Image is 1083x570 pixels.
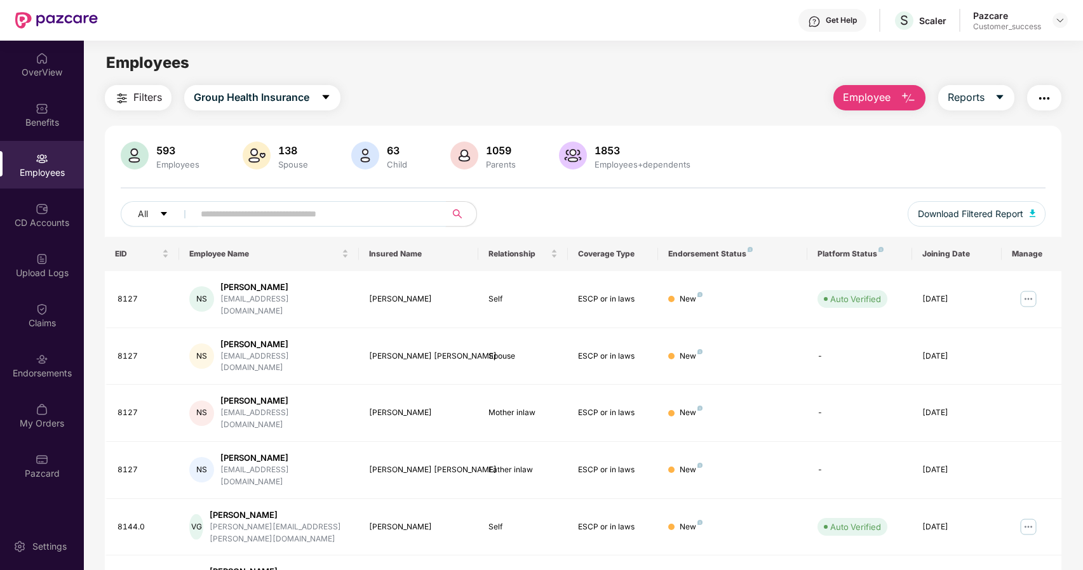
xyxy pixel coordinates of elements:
[922,521,992,533] div: [DATE]
[973,22,1041,32] div: Customer_success
[220,350,349,374] div: [EMAIL_ADDRESS][DOMAIN_NAME]
[680,521,703,533] div: New
[807,385,912,442] td: -
[194,89,309,105] span: Group Health Insurance
[697,406,703,411] img: svg+xml;base64,PHN2ZyB4bWxucz0iaHR0cDovL3d3dy53My5vcmcvMjAwMC9zdmciIHdpZHRoPSI4IiBoZWlnaHQ9IjgiIH...
[220,293,349,317] div: [EMAIL_ADDRESS][DOMAIN_NAME]
[36,202,48,215] img: svg+xml;base64,PHN2ZyBpZD0iQ0RfQWNjb3VudHMiIGRhdGEtbmFtZT0iQ0QgQWNjb3VudHMiIHhtbG5zPSJodHRwOi8vd3...
[184,85,340,110] button: Group Health Insurancecaret-down
[908,201,1046,227] button: Download Filtered Report
[592,144,693,157] div: 1853
[210,509,349,521] div: [PERSON_NAME]
[807,442,912,499] td: -
[748,247,753,252] img: svg+xml;base64,PHN2ZyB4bWxucz0iaHR0cDovL3d3dy53My5vcmcvMjAwMC9zdmciIHdpZHRoPSI4IiBoZWlnaHQ9IjgiIH...
[900,13,908,28] span: S
[1030,209,1036,217] img: svg+xml;base64,PHN2ZyB4bWxucz0iaHR0cDovL3d3dy53My5vcmcvMjAwMC9zdmciIHhtbG5zOnhsaW5rPSJodHRwOi8vd3...
[220,464,349,488] div: [EMAIL_ADDRESS][DOMAIN_NAME]
[369,350,468,362] div: [PERSON_NAME] [PERSON_NAME]
[189,343,214,369] div: NS
[189,514,203,540] div: VG
[118,464,170,476] div: 8127
[369,293,468,305] div: [PERSON_NAME]
[115,249,160,259] span: EID
[276,144,311,157] div: 138
[843,89,891,105] span: Employee
[189,286,214,312] div: NS
[106,53,189,72] span: Employees
[578,521,647,533] div: ESCP or in laws
[450,142,478,169] img: svg+xml;base64,PHN2ZyB4bWxucz0iaHR0cDovL3d3dy53My5vcmcvMjAwMC9zdmciIHhtbG5zOnhsaW5rPSJodHRwOi8vd3...
[133,89,162,105] span: Filters
[359,237,478,271] th: Insured Name
[488,350,558,362] div: Spouse
[483,159,518,169] div: Parents
[369,407,468,419] div: [PERSON_NAME]
[36,403,48,416] img: svg+xml;base64,PHN2ZyBpZD0iTXlfT3JkZXJzIiBkYXRhLW5hbWU9Ik15IE9yZGVycyIgeG1sbnM9Imh0dHA6Ly93d3cudz...
[830,520,881,533] div: Auto Verified
[901,91,916,106] img: svg+xml;base64,PHN2ZyB4bWxucz0iaHR0cDovL3d3dy53My5vcmcvMjAwMC9zdmciIHhtbG5zOnhsaW5rPSJodHRwOi8vd3...
[578,464,647,476] div: ESCP or in laws
[488,464,558,476] div: Father inlaw
[878,247,884,252] img: svg+xml;base64,PHN2ZyB4bWxucz0iaHR0cDovL3d3dy53My5vcmcvMjAwMC9zdmciIHdpZHRoPSI4IiBoZWlnaHQ9IjgiIH...
[938,85,1014,110] button: Reportscaret-down
[445,209,470,219] span: search
[1055,15,1065,25] img: svg+xml;base64,PHN2ZyBpZD0iRHJvcGRvd24tMzJ4MzIiIHhtbG5zPSJodHRwOi8vd3d3LnczLm9yZy8yMDAwL3N2ZyIgd2...
[118,350,170,362] div: 8127
[118,293,170,305] div: 8127
[808,15,821,28] img: svg+xml;base64,PHN2ZyBpZD0iSGVscC0zMngzMiIgeG1sbnM9Imh0dHA6Ly93d3cudzMub3JnLzIwMDAvc3ZnIiB3aWR0aD...
[220,281,349,293] div: [PERSON_NAME]
[483,144,518,157] div: 1059
[159,209,168,220] span: caret-down
[189,401,214,426] div: NS
[36,453,48,466] img: svg+xml;base64,PHN2ZyBpZD0iUGF6Y2FyZCIgeG1sbnM9Imh0dHA6Ly93d3cudzMub3JnLzIwMDAvc3ZnIiB3aWR0aD0iMj...
[276,159,311,169] div: Spouse
[488,521,558,533] div: Self
[154,144,202,157] div: 593
[220,395,349,407] div: [PERSON_NAME]
[114,91,130,106] img: svg+xml;base64,PHN2ZyB4bWxucz0iaHR0cDovL3d3dy53My5vcmcvMjAwMC9zdmciIHdpZHRoPSIyNCIgaGVpZ2h0PSIyNC...
[922,350,992,362] div: [DATE]
[29,540,71,553] div: Settings
[922,293,992,305] div: [DATE]
[321,92,331,103] span: caret-down
[488,407,558,419] div: Mother inlaw
[36,353,48,366] img: svg+xml;base64,PHN2ZyBpZD0iRW5kb3JzZW1lbnRzIiB4bWxucz0iaHR0cDovL3d3dy53My5vcmcvMjAwMC9zdmciIHdpZH...
[15,12,98,29] img: New Pazcare Logo
[369,521,468,533] div: [PERSON_NAME]
[833,85,925,110] button: Employee
[922,407,992,419] div: [DATE]
[1002,237,1061,271] th: Manage
[121,142,149,169] img: svg+xml;base64,PHN2ZyB4bWxucz0iaHR0cDovL3d3dy53My5vcmcvMjAwMC9zdmciIHhtbG5zOnhsaW5rPSJodHRwOi8vd3...
[36,52,48,65] img: svg+xml;base64,PHN2ZyBpZD0iSG9tZSIgeG1sbnM9Imh0dHA6Ly93d3cudzMub3JnLzIwMDAvc3ZnIiB3aWR0aD0iMjAiIG...
[1037,91,1052,106] img: svg+xml;base64,PHN2ZyB4bWxucz0iaHR0cDovL3d3dy53My5vcmcvMjAwMC9zdmciIHdpZHRoPSIyNCIgaGVpZ2h0PSIyNC...
[118,521,170,533] div: 8144.0
[592,159,693,169] div: Employees+dependents
[948,89,985,105] span: Reports
[384,144,410,157] div: 63
[578,350,647,362] div: ESCP or in laws
[351,142,379,169] img: svg+xml;base64,PHN2ZyB4bWxucz0iaHR0cDovL3d3dy53My5vcmcvMjAwMC9zdmciIHhtbG5zOnhsaW5rPSJodHRwOi8vd3...
[680,464,703,476] div: New
[680,350,703,362] div: New
[697,349,703,354] img: svg+xml;base64,PHN2ZyB4bWxucz0iaHR0cDovL3d3dy53My5vcmcvMjAwMC9zdmciIHdpZHRoPSI4IiBoZWlnaHQ9IjgiIH...
[578,407,647,419] div: ESCP or in laws
[189,249,339,259] span: Employee Name
[384,159,410,169] div: Child
[154,159,202,169] div: Employees
[121,201,198,227] button: Allcaret-down
[445,201,477,227] button: search
[243,142,271,169] img: svg+xml;base64,PHN2ZyB4bWxucz0iaHR0cDovL3d3dy53My5vcmcvMjAwMC9zdmciIHhtbG5zOnhsaW5rPSJodHRwOi8vd3...
[36,102,48,115] img: svg+xml;base64,PHN2ZyBpZD0iQmVuZWZpdHMiIHhtbG5zPSJodHRwOi8vd3d3LnczLm9yZy8yMDAwL3N2ZyIgd2lkdGg9Ij...
[559,142,587,169] img: svg+xml;base64,PHN2ZyB4bWxucz0iaHR0cDovL3d3dy53My5vcmcvMjAwMC9zdmciIHhtbG5zOnhsaW5rPSJodHRwOi8vd3...
[105,237,180,271] th: EID
[488,249,548,259] span: Relationship
[817,249,902,259] div: Platform Status
[697,292,703,297] img: svg+xml;base64,PHN2ZyB4bWxucz0iaHR0cDovL3d3dy53My5vcmcvMjAwMC9zdmciIHdpZHRoPSI4IiBoZWlnaHQ9IjgiIH...
[578,293,647,305] div: ESCP or in laws
[995,92,1005,103] span: caret-down
[189,457,214,482] div: NS
[220,452,349,464] div: [PERSON_NAME]
[918,207,1023,221] span: Download Filtered Report
[105,85,172,110] button: Filters
[826,15,857,25] div: Get Help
